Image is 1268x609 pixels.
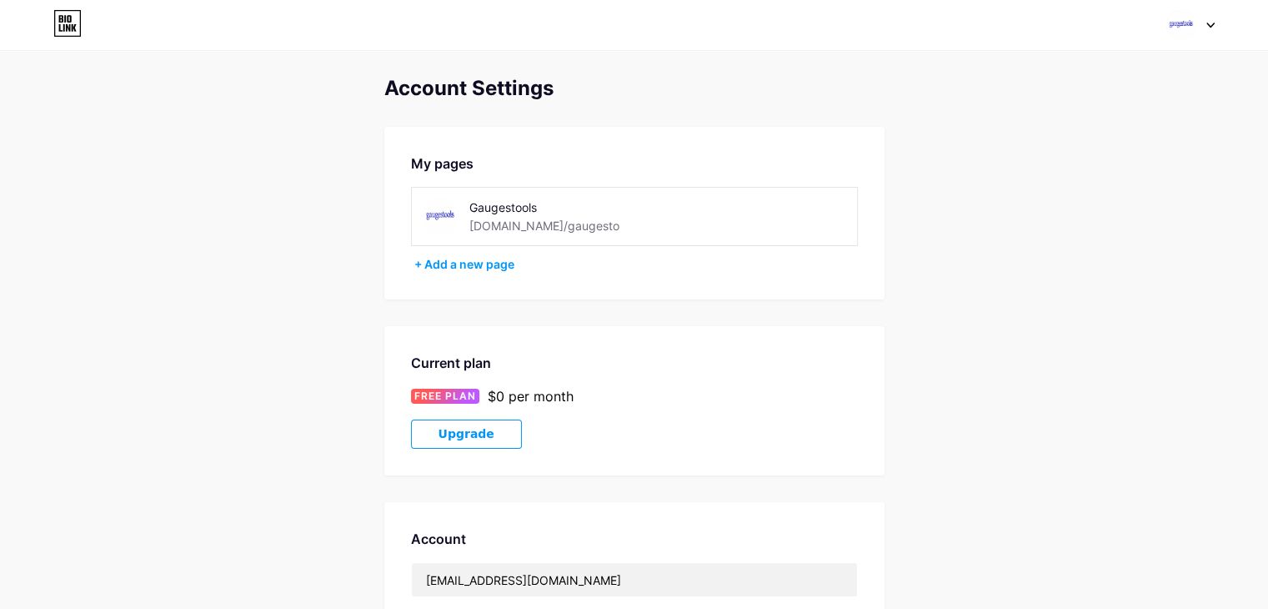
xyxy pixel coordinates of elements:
div: Account [411,529,858,549]
img: gaugesto [422,198,459,235]
span: FREE PLAN [414,389,476,404]
input: Email [412,563,857,596]
div: $0 per month [488,386,574,406]
div: Current plan [411,353,858,373]
img: gauges tools [1165,9,1197,41]
div: Gaugestools [469,199,687,216]
span: Upgrade [439,427,494,441]
div: My pages [411,154,858,174]
button: Upgrade [411,420,522,449]
div: + Add a new page [414,256,858,273]
div: Account Settings [384,77,885,100]
div: [DOMAIN_NAME]/gaugesto [469,217,619,234]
